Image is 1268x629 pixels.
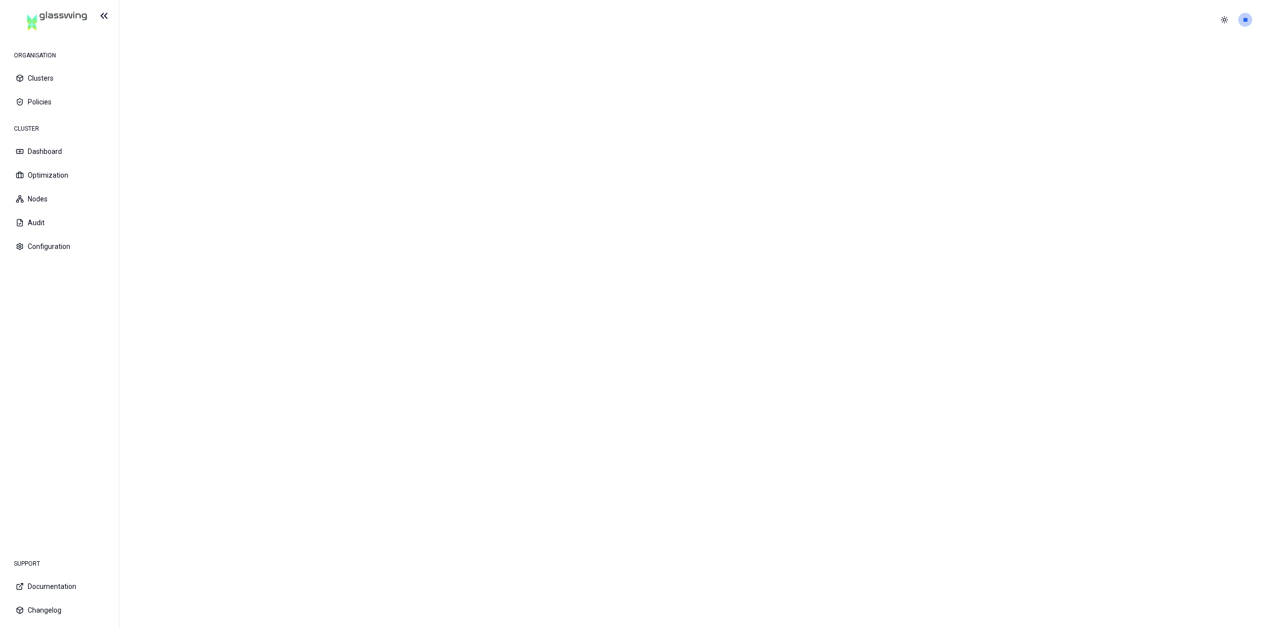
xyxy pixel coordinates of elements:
button: Policies [8,91,111,113]
button: Clusters [8,67,111,89]
button: Audit [8,212,111,234]
div: ORGANISATION [8,46,111,65]
button: Changelog [8,599,111,621]
button: Nodes [8,188,111,210]
img: GlassWing [14,4,91,28]
button: Dashboard [8,141,111,162]
button: Documentation [8,576,111,597]
div: CLUSTER [8,119,111,139]
button: Optimization [8,164,111,186]
button: Configuration [8,236,111,257]
div: SUPPORT [8,554,111,574]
